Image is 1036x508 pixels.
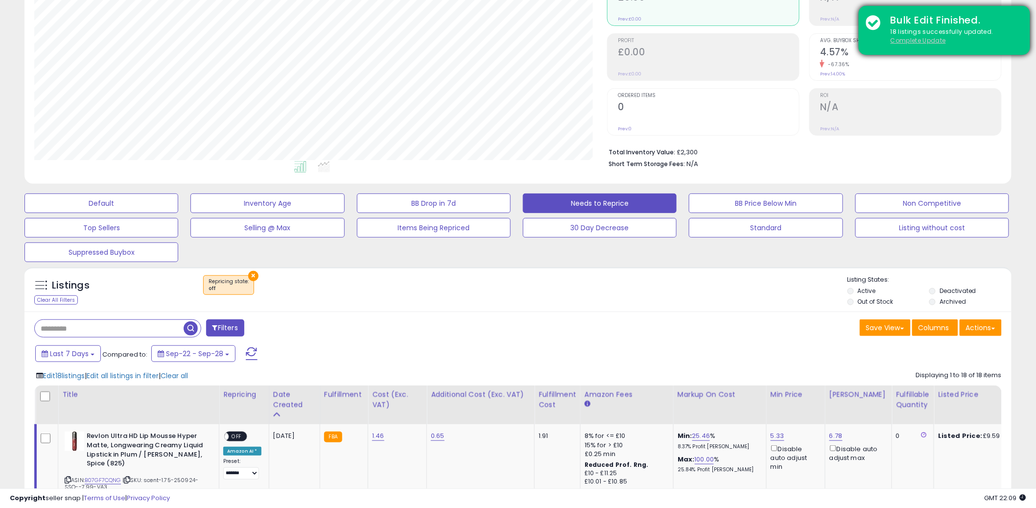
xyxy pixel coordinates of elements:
[860,319,911,336] button: Save View
[678,466,759,473] p: 25.84% Profit [PERSON_NAME]
[618,71,641,77] small: Prev: £0.00
[695,455,714,464] a: 100.00
[585,450,666,459] div: £0.25 min
[523,218,677,238] button: 30 Day Decrease
[223,447,261,456] div: Amazon AI *
[829,389,888,400] div: [PERSON_NAME]
[84,493,125,503] a: Terms of Use
[585,400,590,409] small: Amazon Fees.
[689,218,843,238] button: Standard
[585,478,666,486] div: £10.01 - £10.85
[206,319,244,337] button: Filters
[357,194,511,213] button: BB Drop in 7d
[689,194,843,213] button: BB Price Below Min
[938,389,1023,400] div: Listed Price
[618,101,799,115] h2: 0
[985,493,1026,503] span: 2025-10-6 22:09 GMT
[209,278,249,292] span: Repricing state :
[692,431,710,441] a: 25.46
[273,389,316,410] div: Date Created
[523,194,677,213] button: Needs to Reprice
[960,319,1002,336] button: Actions
[618,38,799,44] span: Profit
[883,27,1023,46] div: 18 listings successfully updated.
[229,433,244,441] span: OFF
[855,194,1009,213] button: Non Competitive
[62,389,215,400] div: Title
[585,460,649,469] b: Reduced Prof. Rng.
[896,389,930,410] div: Fulfillable Quantity
[43,371,85,381] span: Edit 18 listings
[829,443,884,462] div: Disable auto adjust max
[609,160,685,168] b: Short Term Storage Fees:
[151,345,235,362] button: Sep-22 - Sep-28
[102,350,147,359] span: Compared to:
[248,271,259,281] button: ×
[678,389,762,400] div: Markup on Cost
[678,455,695,464] b: Max:
[820,38,1001,44] span: Avg. Buybox Share
[820,16,839,22] small: Prev: N/A
[10,494,170,503] div: seller snap | |
[820,47,1001,60] h2: 4.57%
[858,287,876,295] label: Active
[883,13,1023,27] div: Bulk Edit Finished.
[912,319,958,336] button: Columns
[52,279,90,292] h5: Listings
[372,389,423,410] div: Cost (Exc. VAT)
[36,371,188,381] div: | |
[618,126,632,132] small: Prev: 0
[539,432,573,440] div: 1.91
[190,194,344,213] button: Inventory Age
[65,432,84,451] img: 31hp5ABZ5KS._SL40_.jpg
[618,93,799,98] span: Ordered Items
[65,476,198,491] span: | SKU: scent-1.75-250924-SSO--7.99-VA3
[820,93,1001,98] span: ROI
[938,431,983,440] b: Listed Price:
[678,443,759,450] p: 8.37% Profit [PERSON_NAME]
[678,431,692,440] b: Min:
[585,441,666,450] div: 15% for > £10
[273,432,312,440] div: [DATE]
[824,61,849,68] small: -67.36%
[829,431,843,441] a: 6.78
[87,432,206,470] b: Revlon Ultra HD Lip Mousse Hyper Matte, Longwearing Creamy Liquid Lipstick in Plum / [PERSON_NAME...
[10,493,46,503] strong: Copyright
[85,476,121,484] a: B07GF7CQNG
[891,36,946,45] u: Complete Update
[324,432,342,442] small: FBA
[223,389,265,400] div: Repricing
[223,458,261,480] div: Preset:
[940,287,976,295] label: Deactivated
[820,71,845,77] small: Prev: 14.00%
[848,275,1012,285] p: Listing States:
[431,431,445,441] a: 0.65
[585,432,666,440] div: 8% for <= £10
[918,323,949,333] span: Columns
[324,389,364,400] div: Fulfillment
[35,345,101,362] button: Last 7 Days
[916,371,1002,380] div: Displaying 1 to 18 of 18 items
[896,432,926,440] div: 0
[820,126,839,132] small: Prev: N/A
[34,295,78,305] div: Clear All Filters
[618,16,641,22] small: Prev: £0.00
[609,148,675,156] b: Total Inventory Value:
[771,443,818,471] div: Disable auto adjust min
[161,371,188,381] span: Clear all
[87,371,159,381] span: Edit all listings in filter
[771,389,821,400] div: Min Price
[24,194,178,213] button: Default
[585,469,666,478] div: £10 - £11.25
[855,218,1009,238] button: Listing without cost
[24,218,178,238] button: Top Sellers
[771,431,784,441] a: 5.33
[539,389,576,410] div: Fulfillment Cost
[820,101,1001,115] h2: N/A
[372,431,384,441] a: 1.46
[190,218,344,238] button: Selling @ Max
[357,218,511,238] button: Items Being Repriced
[940,297,966,306] label: Archived
[686,159,698,169] span: N/A
[673,386,766,424] th: The percentage added to the cost of goods (COGS) that forms the calculator for Min & Max prices.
